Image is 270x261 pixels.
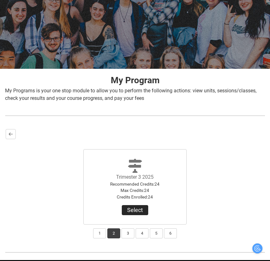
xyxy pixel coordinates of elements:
[111,75,160,85] strong: My Program
[100,181,170,187] div: Recommended Credits : 24
[100,194,170,200] div: Credits Enrolled : 24
[121,228,134,238] button: 3
[100,187,170,193] div: Max Credits : 24
[136,228,149,238] button: 4
[5,250,265,254] img: REDU_GREY_LINE
[150,228,163,238] button: 5
[5,88,256,101] span: My Programs is your one stop module to allow you to perform the following actions: view units, se...
[164,228,177,238] button: 6
[6,129,16,139] button: Back
[5,113,265,118] img: REDU_GREY_LINE
[107,228,120,238] button: 2
[116,174,154,180] label: Trimester 3 2025
[93,228,106,238] button: 1
[122,205,148,215] button: Trimester 3 2025Recommended Credits:24Max Credits:24Credits Enrolled:24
